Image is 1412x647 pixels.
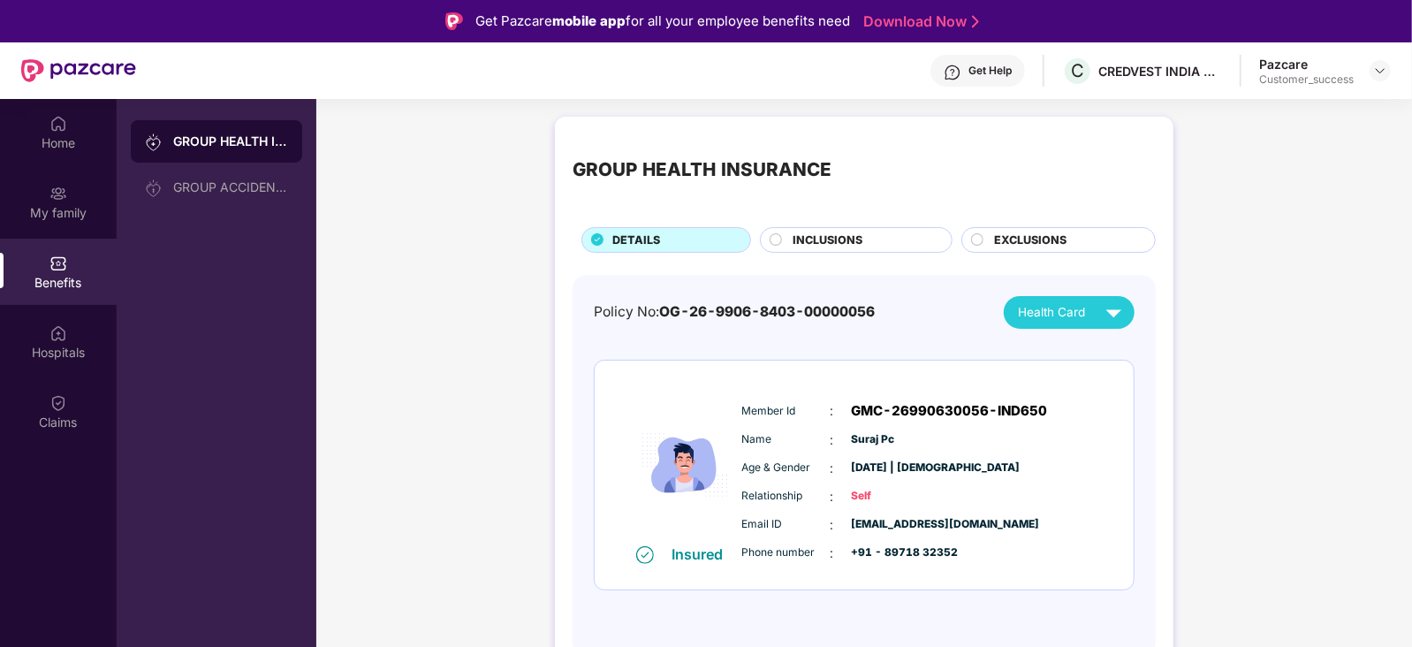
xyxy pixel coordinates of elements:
img: svg+xml;base64,PHN2ZyB3aWR0aD0iMjAiIGhlaWdodD0iMjAiIHZpZXdCb3g9IjAgMCAyMCAyMCIgZmlsbD0ibm9uZSIgeG... [49,185,67,202]
span: : [831,401,834,421]
img: svg+xml;base64,PHN2ZyB3aWR0aD0iMjAiIGhlaWdodD0iMjAiIHZpZXdCb3g9IjAgMCAyMCAyMCIgZmlsbD0ibm9uZSIgeG... [145,179,163,197]
span: C [1071,60,1084,81]
div: GROUP HEALTH INSURANCE [573,156,831,184]
div: GROUP HEALTH INSURANCE [173,133,288,150]
img: svg+xml;base64,PHN2ZyBpZD0iSG9zcGl0YWxzIiB4bWxucz0iaHR0cDovL3d3dy53My5vcmcvMjAwMC9zdmciIHdpZHRoPS... [49,324,67,342]
a: Download Now [863,12,974,31]
img: svg+xml;base64,PHN2ZyBpZD0iSGVscC0zMngzMiIgeG1sbnM9Imh0dHA6Ly93d3cudzMub3JnLzIwMDAvc3ZnIiB3aWR0aD... [944,64,961,81]
span: EXCLUSIONS [994,232,1067,249]
span: Self [852,488,940,505]
span: DETAILS [612,232,660,249]
img: svg+xml;base64,PHN2ZyB4bWxucz0iaHR0cDovL3d3dy53My5vcmcvMjAwMC9zdmciIHZpZXdCb3g9IjAgMCAyNCAyNCIgd2... [1098,297,1129,328]
span: Health Card [1018,303,1085,322]
span: : [831,487,834,506]
div: Customer_success [1259,72,1354,87]
img: svg+xml;base64,PHN2ZyB3aWR0aD0iMjAiIGhlaWdodD0iMjAiIHZpZXdCb3g9IjAgMCAyMCAyMCIgZmlsbD0ibm9uZSIgeG... [145,133,163,151]
span: OG-26-9906-8403-00000056 [659,303,875,320]
span: GMC-26990630056-IND650 [852,400,1048,422]
span: Phone number [742,544,831,561]
img: Stroke [972,12,979,31]
div: Get Help [968,64,1012,78]
img: svg+xml;base64,PHN2ZyBpZD0iQmVuZWZpdHMiIHhtbG5zPSJodHRwOi8vd3d3LnczLm9yZy8yMDAwL3N2ZyIgd2lkdGg9Ij... [49,255,67,272]
span: Email ID [742,516,831,533]
div: Get Pazcare for all your employee benefits need [475,11,850,32]
img: svg+xml;base64,PHN2ZyBpZD0iSG9tZSIgeG1sbnM9Imh0dHA6Ly93d3cudzMub3JnLzIwMDAvc3ZnIiB3aWR0aD0iMjAiIG... [49,115,67,133]
span: Relationship [742,488,831,505]
span: Member Id [742,403,831,420]
span: Name [742,431,831,448]
img: svg+xml;base64,PHN2ZyBpZD0iQ2xhaW0iIHhtbG5zPSJodHRwOi8vd3d3LnczLm9yZy8yMDAwL3N2ZyIgd2lkdGg9IjIwIi... [49,394,67,412]
span: [DATE] | [DEMOGRAPHIC_DATA] [852,460,940,476]
div: Policy No: [594,301,875,323]
div: CREDVEST INDIA PRIVATE LIMITED [1098,63,1222,80]
button: Health Card [1004,296,1135,329]
span: : [831,544,834,563]
span: [EMAIL_ADDRESS][DOMAIN_NAME] [852,516,940,533]
div: GROUP ACCIDENTAL INSURANCE [173,180,288,194]
img: Logo [445,12,463,30]
span: : [831,430,834,450]
img: New Pazcare Logo [21,59,136,82]
div: Insured [672,545,733,563]
span: Suraj Pc [852,431,940,448]
div: Pazcare [1259,56,1354,72]
img: svg+xml;base64,PHN2ZyBpZD0iRHJvcGRvd24tMzJ4MzIiIHhtbG5zPSJodHRwOi8vd3d3LnczLm9yZy8yMDAwL3N2ZyIgd2... [1373,64,1387,78]
span: Age & Gender [742,460,831,476]
img: svg+xml;base64,PHN2ZyB4bWxucz0iaHR0cDovL3d3dy53My5vcmcvMjAwMC9zdmciIHdpZHRoPSIxNiIgaGVpZ2h0PSIxNi... [636,546,654,564]
span: : [831,459,834,478]
span: INCLUSIONS [793,232,863,249]
span: +91 - 89718 32352 [852,544,940,561]
span: : [831,515,834,535]
img: icon [632,385,738,544]
strong: mobile app [552,12,626,29]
